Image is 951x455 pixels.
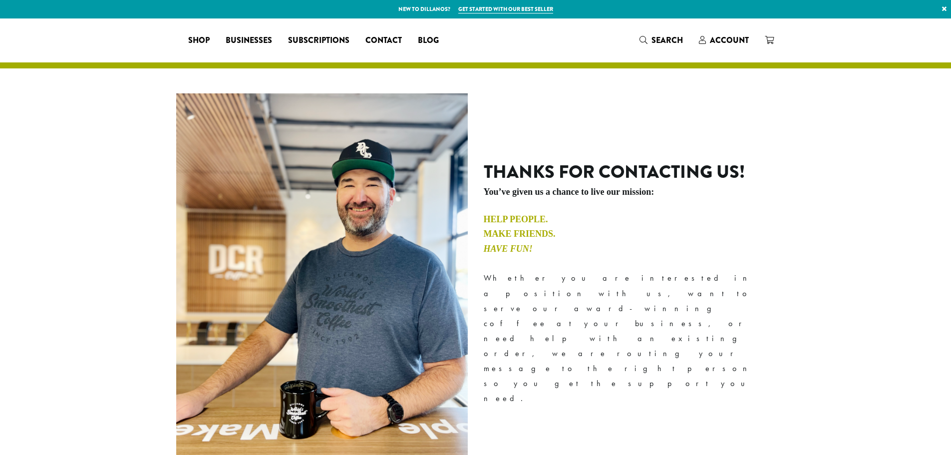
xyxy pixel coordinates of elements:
h5: You’ve given us a chance to live our mission: [484,187,775,198]
span: Blog [418,34,439,47]
h4: Help People. [484,214,775,225]
span: Search [651,34,683,46]
em: Have Fun! [484,244,533,254]
span: Contact [365,34,402,47]
span: Subscriptions [288,34,349,47]
span: Businesses [226,34,272,47]
h2: Thanks for contacting us! [484,161,775,183]
p: Whether you are interested in a position with us, want to serve our award-winning coffee at your ... [484,271,775,406]
span: Shop [188,34,210,47]
a: Get started with our best seller [458,5,553,13]
a: Shop [180,32,218,48]
h4: Make Friends. [484,229,775,240]
a: Search [632,32,691,48]
span: Account [710,34,749,46]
